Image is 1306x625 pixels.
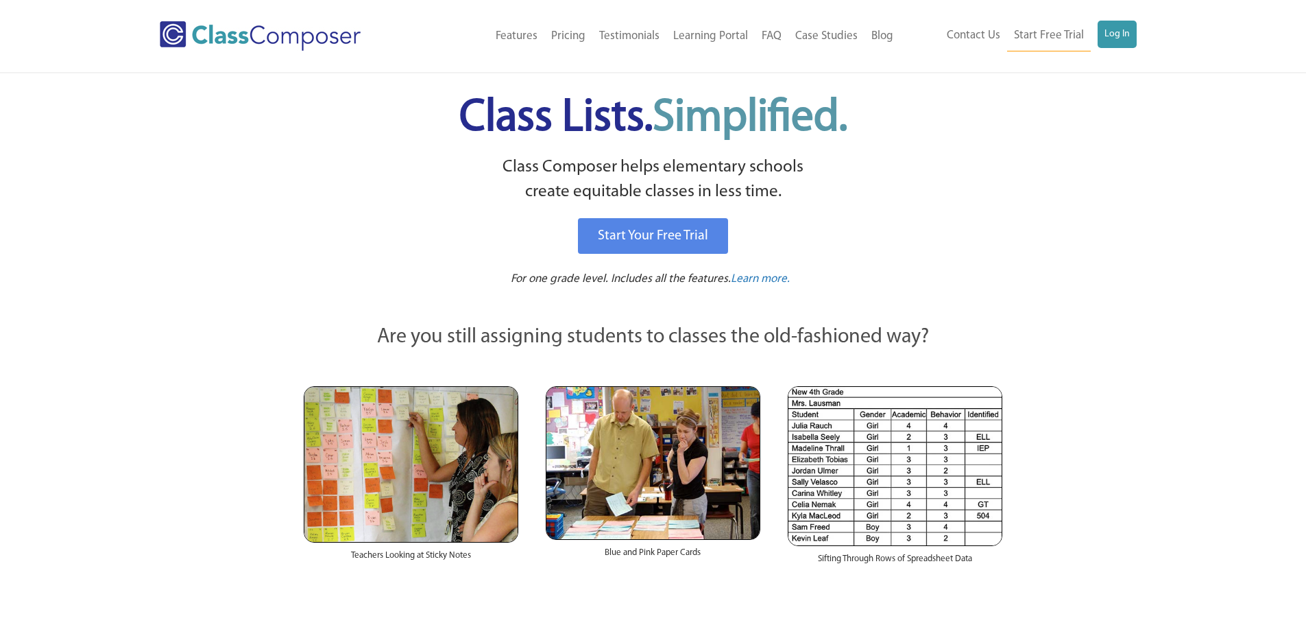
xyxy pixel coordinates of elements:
span: Start Your Free Trial [598,229,708,243]
span: Class Lists. [459,96,847,141]
a: Start Free Trial [1007,21,1091,51]
a: Pricing [544,21,592,51]
span: Learn more. [731,273,790,285]
a: Case Studies [788,21,864,51]
p: Are you still assigning students to classes the old-fashioned way? [304,322,1003,353]
img: Spreadsheets [788,386,1002,546]
span: For one grade level. Includes all the features. [511,273,731,285]
nav: Header Menu [417,21,900,51]
div: Blue and Pink Paper Cards [546,540,760,573]
a: Testimonials [592,21,666,51]
a: Features [489,21,544,51]
img: Blue and Pink Paper Cards [546,386,760,539]
span: Simplified. [653,96,847,141]
a: FAQ [755,21,788,51]
nav: Header Menu [900,21,1137,51]
a: Contact Us [940,21,1007,51]
a: Blog [864,21,900,51]
img: Class Composer [160,21,361,51]
a: Learning Portal [666,21,755,51]
img: Teachers Looking at Sticky Notes [304,386,518,543]
a: Learn more. [731,271,790,288]
div: Sifting Through Rows of Spreadsheet Data [788,546,1002,579]
div: Teachers Looking at Sticky Notes [304,543,518,576]
a: Start Your Free Trial [578,218,728,254]
p: Class Composer helps elementary schools create equitable classes in less time. [302,155,1005,205]
a: Log In [1098,21,1137,48]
